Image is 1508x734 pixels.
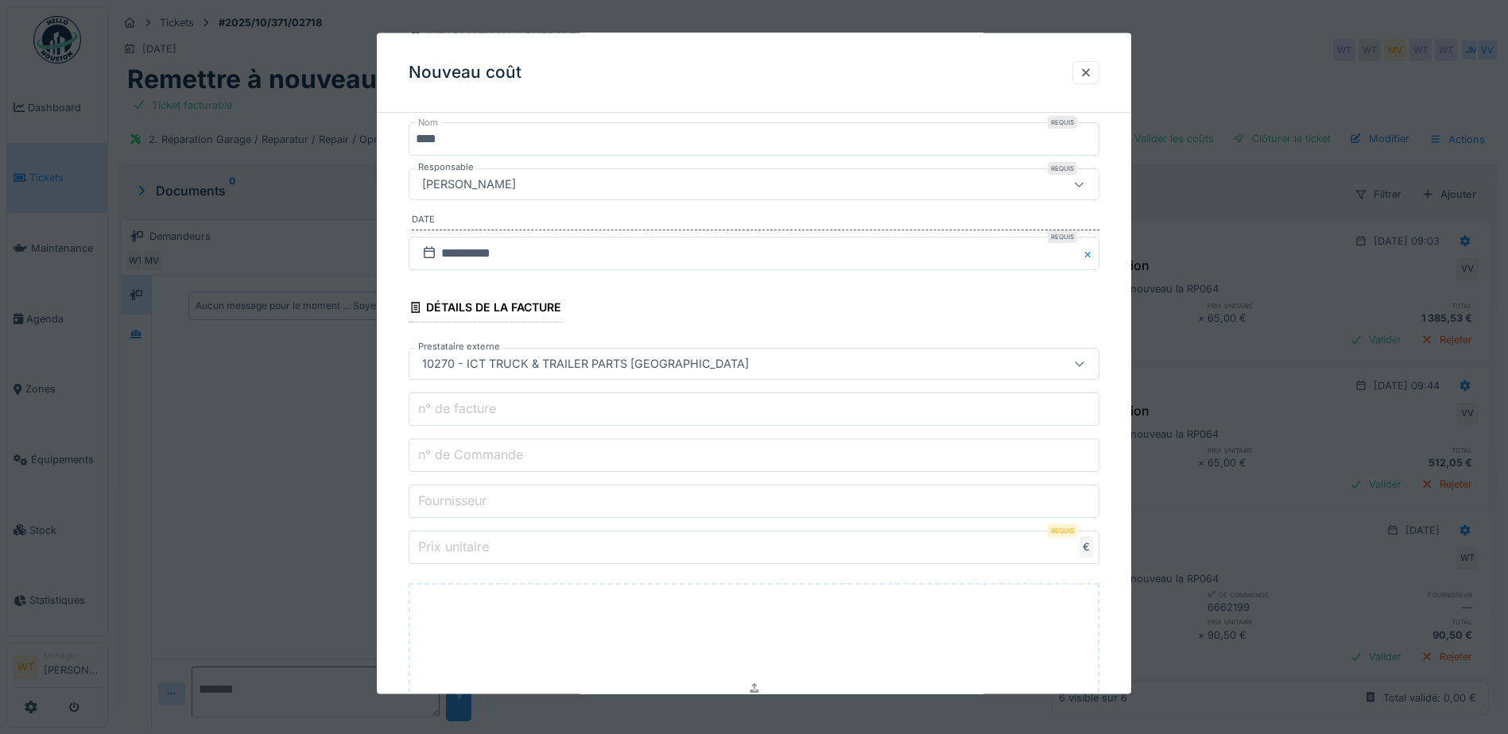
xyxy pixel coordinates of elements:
[1048,230,1077,243] div: Requis
[415,340,503,353] label: Prestataire externe
[415,537,492,556] label: Prix unitaire
[1048,162,1077,175] div: Requis
[415,491,490,510] label: Fournisseur
[409,296,561,323] div: Détails de la facture
[564,693,944,709] p: Déposez directement des fichiers ici, ou cliquez pour sélectionner des fichiers
[1048,524,1077,537] div: Requis
[1082,237,1099,270] button: Close
[412,213,1099,230] label: Date
[416,355,755,373] div: 10270 - ICT TRUCK & TRAILER PARTS [GEOGRAPHIC_DATA]
[415,116,441,129] label: Nom
[416,176,522,193] div: [PERSON_NAME]
[1080,536,1093,558] div: €
[1048,116,1077,129] div: Requis
[409,63,521,83] h3: Nouveau coût
[415,399,499,418] label: n° de facture
[415,160,477,174] label: Responsable
[415,445,526,464] label: n° de Commande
